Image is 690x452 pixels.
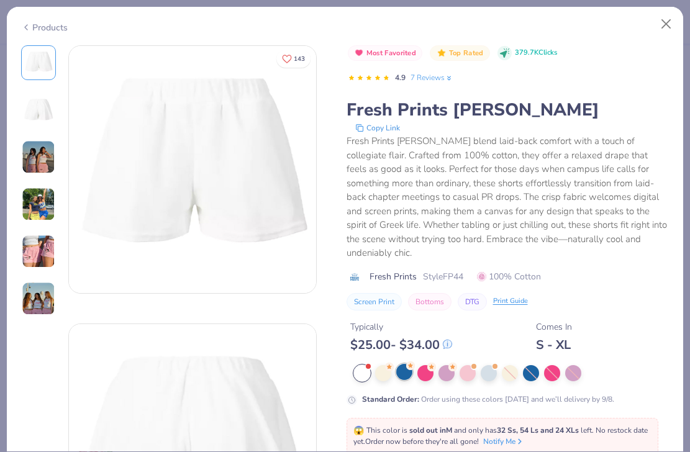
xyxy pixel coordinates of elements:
[411,72,453,83] a: 7 Reviews
[655,12,678,36] button: Close
[276,50,311,68] button: Like
[348,45,423,61] button: Badge Button
[536,337,572,353] div: S - XL
[24,48,53,78] img: Front
[437,48,447,58] img: Top Rated sort
[69,46,316,293] img: Front
[409,425,452,435] strong: sold out in M
[350,337,452,353] div: $ 25.00 - $ 34.00
[353,425,648,446] span: This color is and only has left . No restock date yet. Order now before they're all gone!
[430,45,489,61] button: Badge Button
[22,188,55,221] img: User generated content
[395,73,406,83] span: 4.9
[294,56,305,62] span: 143
[353,425,364,436] span: 😱
[21,21,68,34] div: Products
[493,296,528,307] div: Print Guide
[354,48,364,58] img: Most Favorited sort
[497,425,579,435] strong: 32 Ss, 54 Ls and 24 XLs
[536,320,572,333] div: Comes In
[350,320,452,333] div: Typically
[423,270,463,283] span: Style FP44
[347,272,363,282] img: brand logo
[483,436,524,447] button: Notify Me
[477,270,541,283] span: 100% Cotton
[515,48,557,58] span: 379.7K Clicks
[352,122,404,134] button: copy to clipboard
[348,68,390,88] div: 4.9 Stars
[458,293,487,310] button: DTG
[22,140,55,174] img: User generated content
[362,394,419,404] strong: Standard Order :
[370,270,417,283] span: Fresh Prints
[22,235,55,268] img: User generated content
[366,50,416,56] span: Most Favorited
[347,98,670,122] div: Fresh Prints [PERSON_NAME]
[449,50,484,56] span: Top Rated
[347,293,402,310] button: Screen Print
[362,394,614,405] div: Order using these colors [DATE] and we’ll delivery by 9/8.
[347,134,670,260] div: Fresh Prints [PERSON_NAME] blend laid-back comfort with a touch of collegiate flair. Crafted from...
[22,282,55,315] img: User generated content
[24,95,53,125] img: Back
[408,293,452,310] button: Bottoms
